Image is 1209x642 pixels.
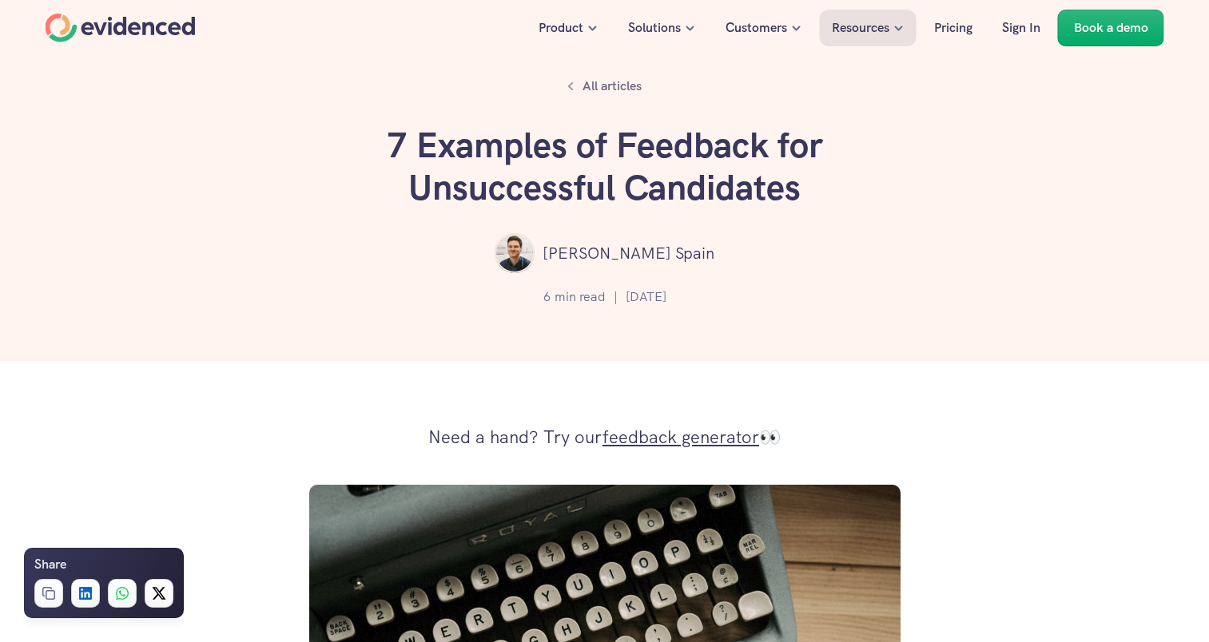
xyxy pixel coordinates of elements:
[428,422,781,454] p: Need a hand? Try our 👀
[1058,10,1164,46] a: Book a demo
[628,18,681,38] p: Solutions
[583,76,642,97] p: All articles
[726,18,787,38] p: Customers
[559,72,650,101] a: All articles
[626,287,666,307] p: [DATE]
[543,287,551,307] p: 6
[46,14,196,42] a: Home
[34,554,66,575] h6: Share
[555,287,606,307] p: min read
[832,18,889,38] p: Resources
[990,10,1052,46] a: Sign In
[1002,18,1040,38] p: Sign In
[934,18,972,38] p: Pricing
[365,125,845,209] h1: 7 Examples of Feedback for Unsuccessful Candidates
[539,18,583,38] p: Product
[495,233,535,273] img: ""
[922,10,984,46] a: Pricing
[614,287,618,307] p: |
[543,240,714,266] p: [PERSON_NAME] Spain
[603,426,759,449] a: feedback generator
[1074,18,1148,38] p: Book a demo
